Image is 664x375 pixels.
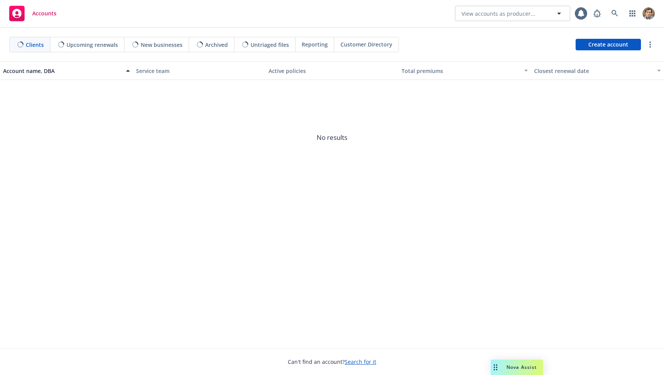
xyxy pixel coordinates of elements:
[607,6,622,21] a: Search
[251,41,289,49] span: Untriaged files
[32,10,56,17] span: Accounts
[345,358,376,365] a: Search for it
[302,40,328,48] span: Reporting
[646,40,655,49] a: more
[506,364,537,370] span: Nova Assist
[288,358,376,366] span: Can't find an account?
[588,37,628,52] span: Create account
[3,67,121,75] div: Account name, DBA
[461,10,535,18] span: View accounts as producer...
[266,61,398,80] button: Active policies
[205,41,228,49] span: Archived
[402,67,520,75] div: Total premiums
[576,39,641,50] a: Create account
[642,7,655,20] img: photo
[534,67,652,75] div: Closest renewal date
[589,6,605,21] a: Report a Bug
[133,61,266,80] button: Service team
[625,6,640,21] a: Switch app
[26,41,44,49] span: Clients
[491,360,500,375] div: Drag to move
[531,61,664,80] button: Closest renewal date
[491,360,543,375] button: Nova Assist
[141,41,183,49] span: New businesses
[6,3,60,24] a: Accounts
[66,41,118,49] span: Upcoming renewals
[455,6,570,21] button: View accounts as producer...
[398,61,531,80] button: Total premiums
[269,67,395,75] div: Active policies
[136,67,263,75] div: Service team
[340,40,392,48] span: Customer Directory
